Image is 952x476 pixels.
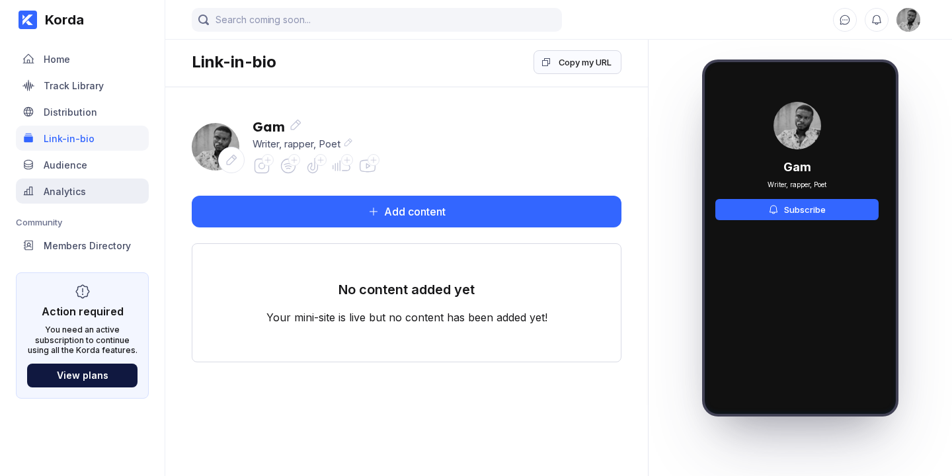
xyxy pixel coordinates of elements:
[37,12,84,28] div: Korda
[16,152,149,178] a: Audience
[16,217,149,227] div: Community
[779,204,826,215] div: Subscribe
[16,126,149,152] a: Link-in-bio
[192,8,562,32] input: Search coming soon...
[783,160,811,174] div: Gam
[57,370,108,381] div: View plans
[192,52,276,71] div: Link-in-bio
[253,118,377,135] div: Gam
[44,186,86,197] div: Analytics
[44,54,70,65] div: Home
[773,102,821,149] img: 160x160
[42,305,124,318] div: Action required
[44,159,87,171] div: Audience
[44,240,131,251] div: Members Directory
[16,233,149,259] a: Members Directory
[768,180,826,188] div: Writer, rapper, Poet
[16,46,149,73] a: Home
[715,199,879,220] button: Subscribe
[896,8,920,32] img: 160x160
[16,178,149,205] a: Analytics
[534,50,621,74] button: Copy my URL
[192,196,621,227] button: Add content
[44,106,97,118] div: Distribution
[773,102,821,149] div: Gam
[379,205,446,218] div: Add content
[44,80,104,91] div: Track Library
[896,8,920,32] div: Gam
[559,56,612,69] div: Copy my URL
[16,99,149,126] a: Distribution
[27,325,138,356] div: You need an active subscription to continue using all the Korda features.
[27,364,138,387] button: View plans
[192,123,239,171] div: Gam
[192,123,239,171] img: 160x160
[16,73,149,99] a: Track Library
[338,282,475,311] div: No content added yet
[253,138,377,150] div: Writer, rapper, Poet
[44,133,95,144] div: Link-in-bio
[266,311,547,324] div: Your mini-site is live but no content has been added yet!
